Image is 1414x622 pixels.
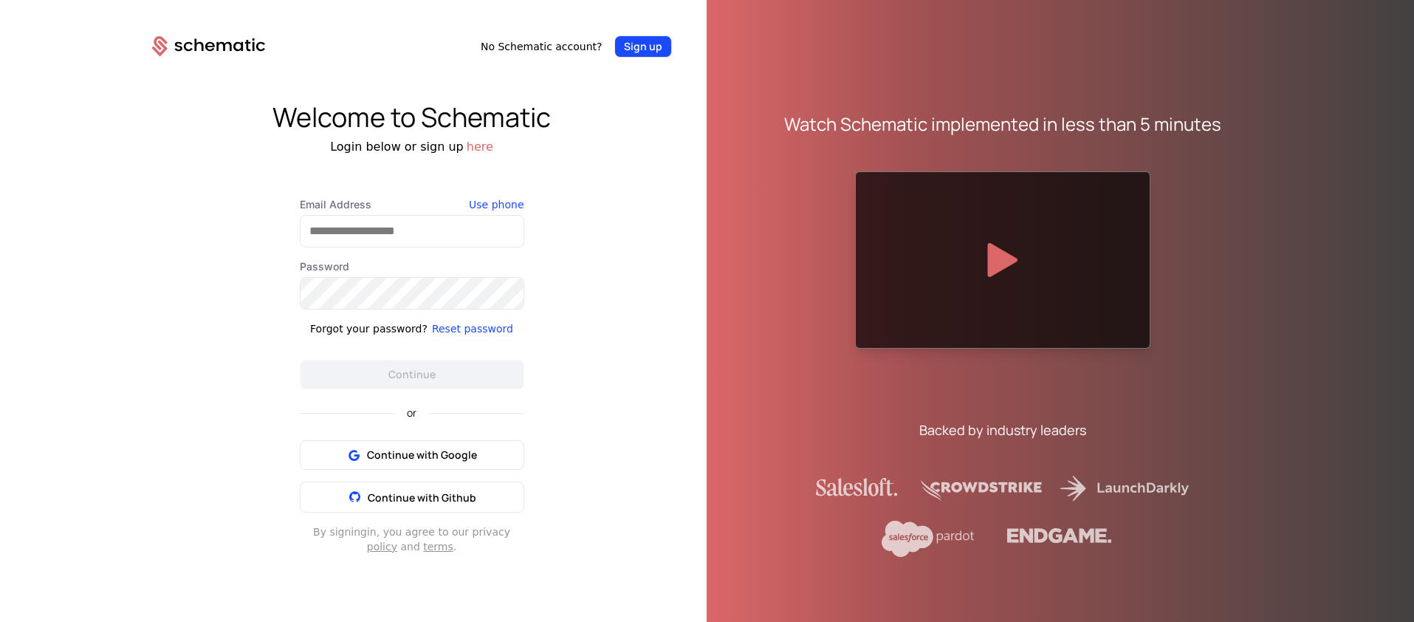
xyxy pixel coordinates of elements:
div: Login below or sign up [117,138,707,156]
label: Email Address [300,197,524,212]
a: terms [423,541,453,553]
div: Watch Schematic implemented in less than 5 minutes [784,112,1221,136]
a: policy [367,541,397,553]
button: Continue [300,360,524,389]
span: Continue with Google [367,448,477,462]
span: No Schematic account? [481,39,603,54]
button: Sign up [614,35,672,58]
div: Backed by industry leaders [919,420,1086,440]
button: here [467,138,493,156]
button: Reset password [432,321,513,336]
button: Continue with Google [300,440,524,470]
button: Continue with Github [300,482,524,513]
div: By signing in , you agree to our privacy and . [300,524,524,554]
div: Forgot your password? [310,321,428,336]
label: Password [300,259,524,274]
button: Use phone [469,197,524,212]
div: Welcome to Schematic [117,103,707,132]
span: or [395,408,428,418]
span: Continue with Github [368,491,476,505]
